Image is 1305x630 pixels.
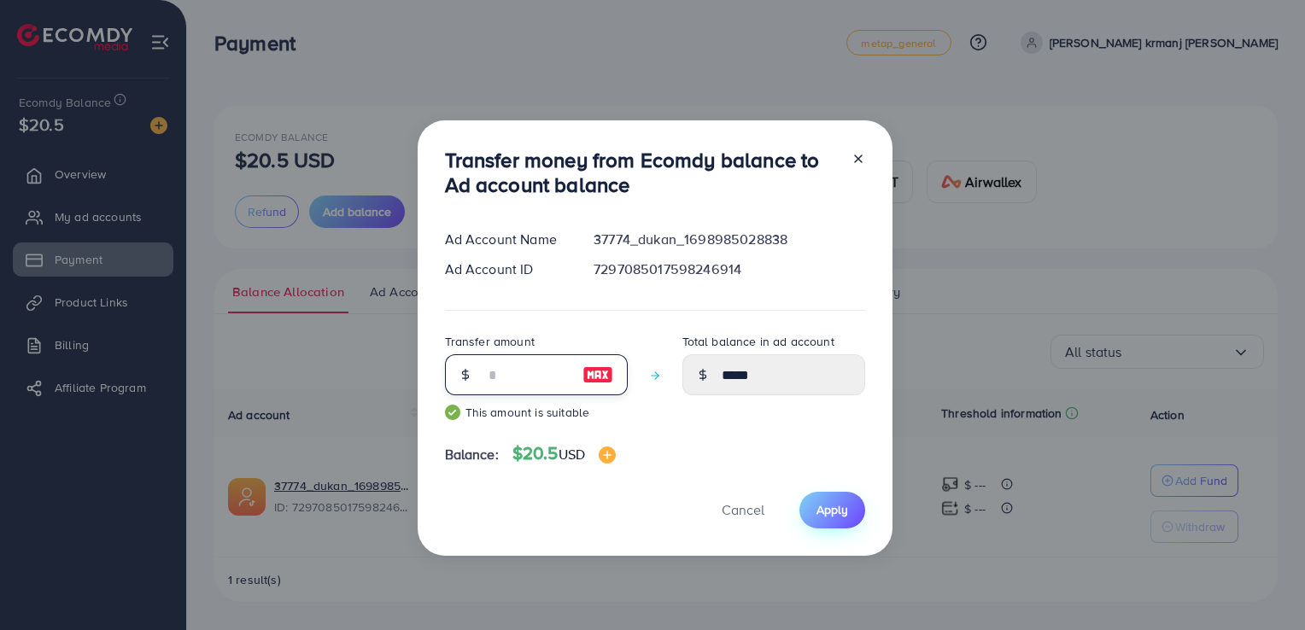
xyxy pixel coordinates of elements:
div: 37774_dukan_1698985028838 [580,230,878,249]
span: Apply [816,501,848,518]
small: This amount is suitable [445,404,628,421]
label: Transfer amount [445,333,535,350]
img: image [582,365,613,385]
span: Cancel [722,500,764,519]
div: Ad Account Name [431,230,581,249]
img: image [599,446,616,464]
span: USD [559,445,585,464]
img: guide [445,405,460,420]
button: Cancel [700,492,786,528]
span: Balance: [445,445,499,464]
h4: $20.5 [512,443,616,464]
button: Apply [799,492,865,528]
label: Total balance in ad account [682,333,834,350]
iframe: Chat [1232,553,1292,617]
div: 7297085017598246914 [580,260,878,279]
h3: Transfer money from Ecomdy balance to Ad account balance [445,148,838,197]
div: Ad Account ID [431,260,581,279]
